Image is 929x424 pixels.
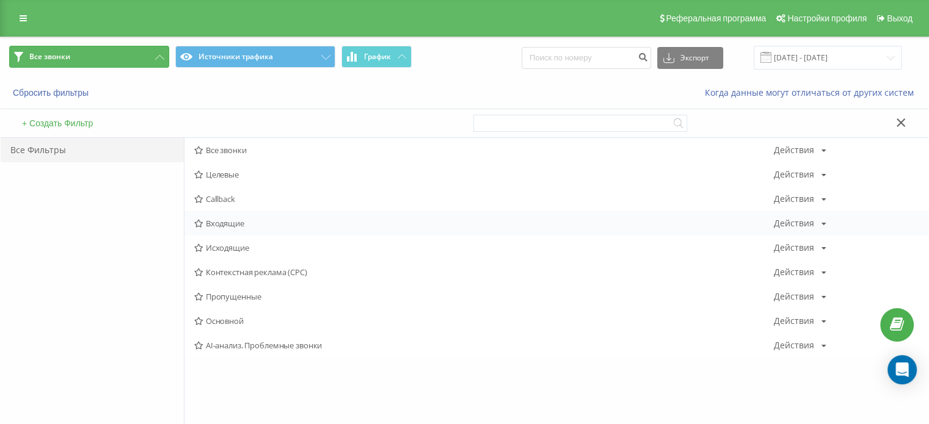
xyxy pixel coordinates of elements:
button: Экспорт [657,47,723,69]
a: Когда данные могут отличаться от других систем [705,87,920,98]
button: График [341,46,412,68]
span: Выход [887,13,913,23]
div: Действия [774,268,814,276]
button: Сбросить фильтры [9,87,95,98]
span: Все звонки [29,52,70,62]
button: Закрыть [892,117,910,130]
span: График [364,52,391,61]
button: + Создать Фильтр [18,118,97,129]
span: AI-анализ. Проблемные звонки [194,341,774,350]
span: Целевые [194,170,774,179]
div: Действия [774,195,814,203]
button: Источники трафика [175,46,335,68]
span: Реферальная программа [666,13,766,23]
div: Действия [774,341,814,350]
span: Callback [194,195,774,203]
span: Основной [194,317,774,325]
span: Контекстная реклама (CPC) [194,268,774,276]
span: Настройки профиля [787,13,867,23]
div: Действия [774,317,814,325]
span: Исходящие [194,243,774,252]
input: Поиск по номеру [522,47,651,69]
button: Все звонки [9,46,169,68]
span: Входящие [194,219,774,228]
div: Все Фильтры [1,138,184,162]
span: Все звонки [194,146,774,154]
div: Open Intercom Messenger [887,355,917,384]
div: Действия [774,243,814,252]
div: Действия [774,170,814,179]
div: Действия [774,146,814,154]
div: Действия [774,292,814,301]
div: Действия [774,219,814,228]
span: Пропущенные [194,292,774,301]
